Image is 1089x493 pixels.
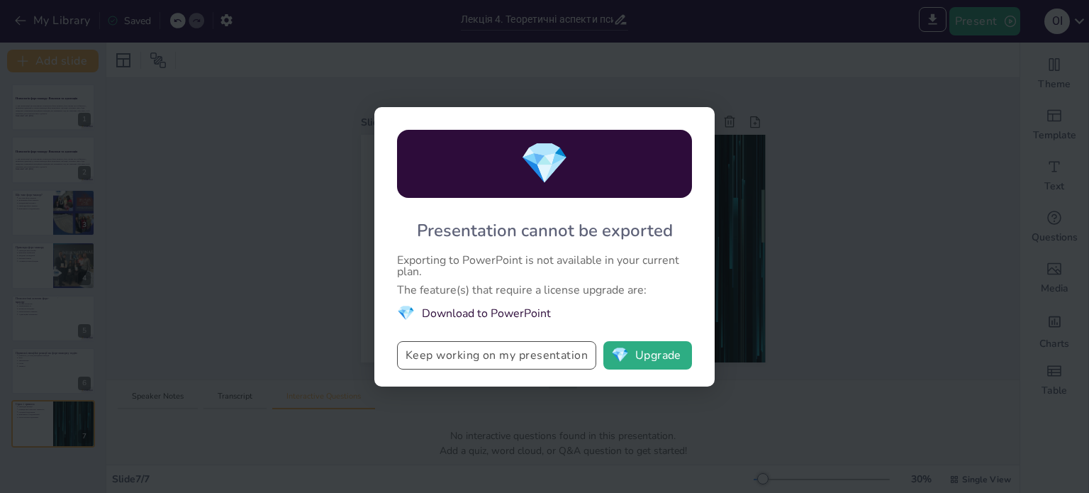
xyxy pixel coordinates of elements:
[417,218,673,243] div: Presentation cannot be exported
[397,284,692,296] div: The feature(s) that require a license upgrade are:
[397,303,692,324] li: Download to PowerPoint
[397,255,692,277] div: Exporting to PowerPoint is not available in your current plan.
[603,341,692,370] button: diamondUpgrade
[397,341,596,370] button: Keep working on my presentation
[520,134,569,194] span: diamond
[611,348,629,362] span: diamond
[397,303,415,324] span: diamond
